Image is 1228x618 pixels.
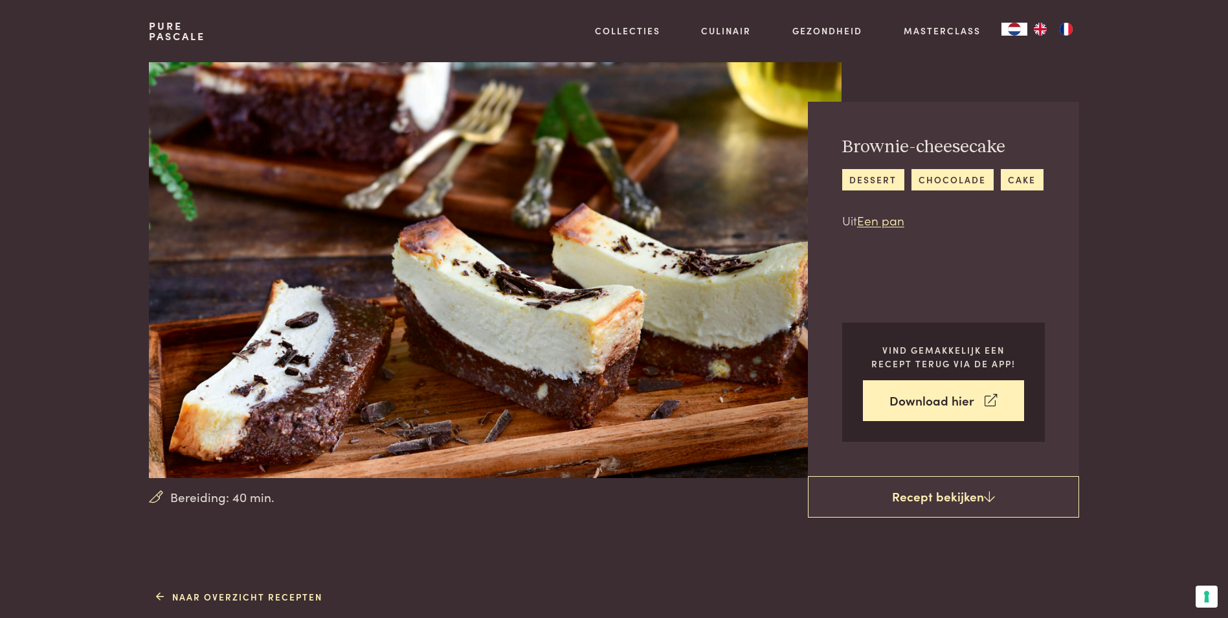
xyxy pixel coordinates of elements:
a: dessert [842,169,904,190]
aside: Language selected: Nederlands [1001,23,1079,36]
p: Vind gemakkelijk een recept terug via de app! [863,343,1024,370]
a: NL [1001,23,1027,36]
a: PurePascale [149,21,205,41]
a: Gezondheid [792,24,862,38]
button: Uw voorkeuren voor toestemming voor trackingtechnologieën [1196,586,1218,608]
a: Naar overzicht recepten [156,590,322,604]
div: Language [1001,23,1027,36]
span: Bereiding: 40 min. [170,488,274,507]
a: FR [1053,23,1079,36]
a: Masterclass [904,24,981,38]
a: EN [1027,23,1053,36]
ul: Language list [1027,23,1079,36]
h2: Brownie-cheesecake [842,136,1044,159]
a: Een pan [857,211,904,229]
p: Uit [842,211,1044,230]
a: Culinair [701,24,751,38]
a: chocolade [911,169,994,190]
a: cake [1001,169,1044,190]
a: Collecties [595,24,660,38]
a: Download hier [863,380,1024,421]
img: Brownie-cheesecake [149,62,841,478]
a: Recept bekijken [808,476,1079,518]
